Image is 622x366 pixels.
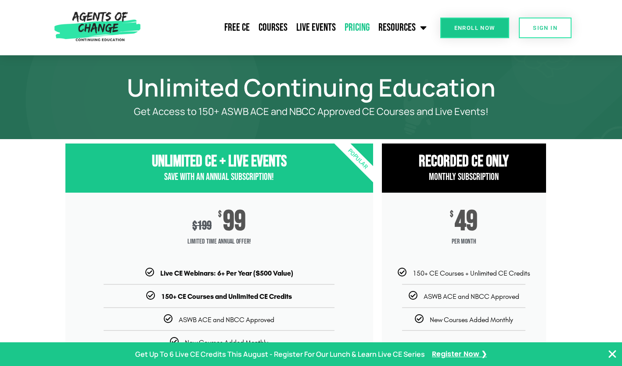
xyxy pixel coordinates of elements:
button: Close Banner [607,349,618,359]
span: 150+ CE Courses + Unlimited CE Credits [413,269,530,277]
span: ASWB ACE and NBCC Approved [179,316,274,324]
span: Monthly Subscription [429,171,499,183]
span: New Courses Added Monthly [430,316,513,324]
a: Enroll Now [440,18,509,38]
a: Free CE [220,17,254,39]
a: Resources [374,17,431,39]
span: Limited Time Annual Offer! [65,233,373,251]
b: Live CE Webinars: 6+ Per Year ($500 Value) [160,269,293,277]
span: New Courses Added Monthly [185,338,268,347]
div: Popular [307,108,408,210]
nav: Menu [144,17,431,39]
span: $ [450,210,453,219]
span: Enroll Now [454,25,495,31]
a: Register Now ❯ [432,348,487,361]
h1: Unlimited Continuing Education [61,77,561,97]
span: SIGN IN [533,25,557,31]
span: ASWB ACE and NBCC Approved [424,292,519,301]
span: per month [382,233,546,251]
span: 49 [455,210,478,233]
p: Get Up To 6 Live CE Credits This August - Register For Our Lunch & Learn Live CE Series [135,348,425,361]
span: $ [192,219,197,233]
p: Get Access to 150+ ASWB ACE and NBCC Approved CE Courses and Live Events! [96,106,526,117]
span: Save with an Annual Subscription! [164,171,274,183]
a: Pricing [340,17,374,39]
h3: Unlimited CE + Live Events [65,152,373,171]
h3: RECORDED CE ONly [382,152,546,171]
a: Live Events [292,17,340,39]
span: $ [218,210,222,219]
a: Courses [254,17,292,39]
b: 150+ CE Courses and Unlimited CE Credits [161,292,292,301]
span: 99 [223,210,246,233]
a: SIGN IN [519,18,572,38]
div: 199 [192,219,212,233]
